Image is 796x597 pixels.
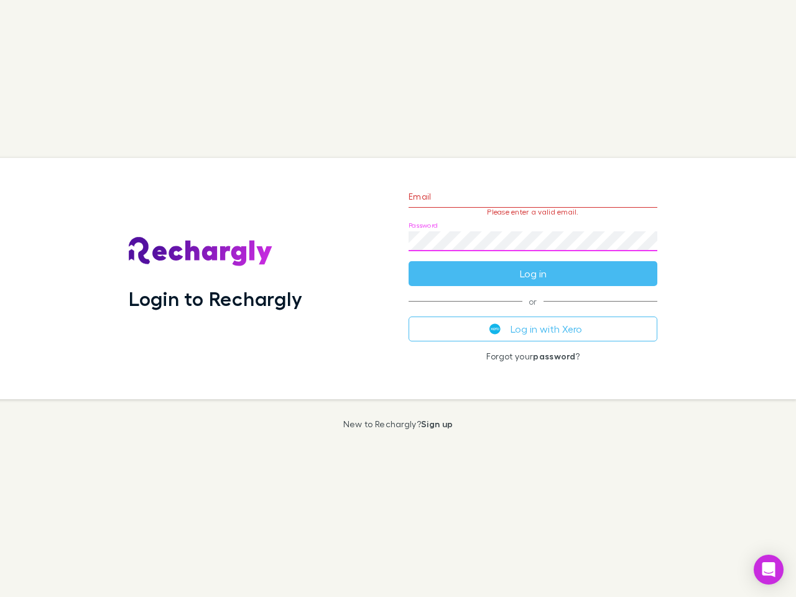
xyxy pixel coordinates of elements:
[129,287,302,310] h1: Login to Rechargly
[533,351,575,361] a: password
[489,323,501,335] img: Xero's logo
[409,208,657,216] p: Please enter a valid email.
[409,351,657,361] p: Forgot your ?
[754,555,784,585] div: Open Intercom Messenger
[409,261,657,286] button: Log in
[343,419,453,429] p: New to Rechargly?
[409,317,657,341] button: Log in with Xero
[421,419,453,429] a: Sign up
[409,221,438,230] label: Password
[129,237,273,267] img: Rechargly's Logo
